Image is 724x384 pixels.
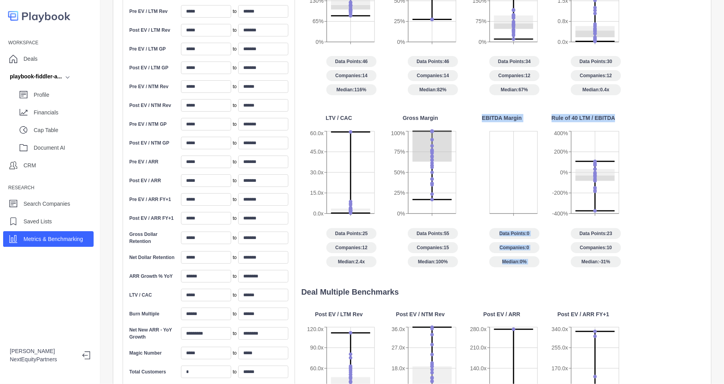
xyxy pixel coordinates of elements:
span: to [233,310,237,317]
tspan: 60.0x [310,365,324,371]
label: Total Customers [129,368,166,375]
tspan: 120.0x [307,326,324,333]
span: to [233,254,237,261]
p: Post EV / ARR FY+1 [557,310,609,319]
p: [PERSON_NAME] [10,347,76,355]
span: to [233,8,237,15]
tspan: 0.8x [558,18,568,24]
span: to [233,64,237,71]
label: Post EV / ARR FY+1 [129,215,174,222]
span: to [233,350,237,357]
tspan: 100% [391,130,405,136]
p: CRM [24,161,36,170]
tspan: 280.0x [470,326,487,333]
span: Companies: 10 [571,242,621,253]
tspan: 25% [394,18,405,24]
span: Data Points: 0 [489,228,539,239]
label: Pre EV / ARR FY+1 [129,196,171,203]
span: Companies: 12 [326,242,376,253]
p: Financials [34,109,94,117]
label: Pre EV / NTM GP [129,121,167,128]
div: playbook-fiddler-a... [10,72,62,81]
tspan: 255.0x [552,345,568,351]
span: Companies: 14 [326,70,376,81]
span: Median: 100% [408,256,458,267]
tspan: 75% [394,149,405,155]
span: Companies: 0 [489,242,539,253]
tspan: 0% [397,39,405,45]
tspan: 0% [316,39,324,45]
span: Data Points: 25 [326,228,376,239]
span: to [233,292,237,299]
p: Gross Margin [403,114,438,122]
p: Post EV / ARR [483,310,520,319]
tspan: 25% [394,190,405,196]
span: Median: 67% [489,84,539,95]
label: LTV / CAC [129,292,152,299]
span: Median: 116% [326,84,376,95]
tspan: 0.0x [558,39,568,45]
span: Median: 2.4x [326,256,376,267]
p: Profile [34,91,94,99]
span: Companies: 12 [571,70,621,81]
span: Data Points: 30 [571,56,621,67]
label: Post EV / LTM GP [129,64,168,71]
label: Magic Number [129,350,162,357]
tspan: 210.0x [470,345,487,351]
span: to [233,196,237,203]
tspan: 200% [554,149,568,155]
span: to [233,215,237,222]
span: to [233,330,237,337]
p: EBITDA Margin [482,114,521,122]
label: ARR Growth % YoY [129,273,173,280]
tspan: 50% [394,169,405,176]
tspan: -200% [552,190,568,196]
p: Post EV / LTM Rev [315,310,363,319]
label: Burn Multiple [129,310,159,317]
tspan: 0% [397,210,405,217]
tspan: 45.0x [310,149,324,155]
tspan: 30.0x [310,169,324,176]
span: to [233,27,237,34]
span: Companies: 15 [408,242,458,253]
span: Median: 0% [489,256,539,267]
p: Deals [24,55,38,63]
p: NextEquityPartners [10,355,76,364]
span: to [233,177,237,184]
label: Pre EV / NTM Rev [129,83,168,90]
p: LTV / CAC [326,114,352,122]
tspan: 140.0x [470,365,487,371]
label: Net Dollar Retention [129,254,174,261]
span: Median: -31% [571,256,621,267]
img: logo-colored [8,8,71,24]
tspan: 75% [476,18,487,24]
label: Net New ARR - YoY Growth [129,326,179,341]
span: to [233,139,237,147]
label: Post EV / ARR [129,177,161,184]
span: to [233,273,237,280]
label: Pre EV / ARR [129,158,158,165]
label: Post EV / NTM Rev [129,102,171,109]
tspan: 27.0x [392,345,405,351]
span: Median: 0.4x [571,84,621,95]
p: Saved Lists [24,217,52,226]
tspan: 400% [554,130,568,136]
span: to [233,234,237,241]
label: Gross Dollar Retention [129,231,179,245]
tspan: -400% [552,210,568,217]
tspan: 0% [479,39,487,45]
tspan: 15.0x [310,190,324,196]
span: to [233,45,237,53]
p: Cap Table [34,126,94,134]
tspan: 65% [313,18,324,24]
span: to [233,158,237,165]
label: Post EV / NTM GP [129,139,169,147]
span: to [233,368,237,375]
span: Data Points: 23 [571,228,621,239]
span: Companies: 12 [489,70,539,81]
tspan: 170.0x [552,365,568,371]
tspan: 0% [560,169,568,176]
label: Post EV / LTM Rev [129,27,170,34]
p: Document AI [34,144,94,152]
p: Deal Multiple Benchmarks [301,286,695,298]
